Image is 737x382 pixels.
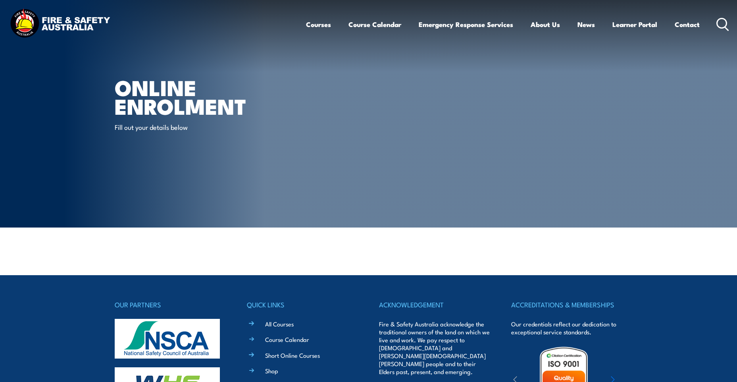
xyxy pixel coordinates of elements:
a: About Us [531,14,560,35]
a: Emergency Response Services [419,14,513,35]
p: Fill out your details below [115,122,260,131]
a: Course Calendar [265,335,309,343]
a: All Courses [265,320,294,328]
h4: OUR PARTNERS [115,299,226,310]
a: Courses [306,14,331,35]
p: Our credentials reflect our dedication to exceptional service standards. [511,320,622,336]
a: Course Calendar [348,14,401,35]
a: Short Online Courses [265,351,320,359]
h4: ACKNOWLEDGEMENT [379,299,490,310]
a: Shop [265,367,278,375]
h4: QUICK LINKS [247,299,358,310]
p: Fire & Safety Australia acknowledge the traditional owners of the land on which we live and work.... [379,320,490,376]
h1: Online Enrolment [115,78,311,115]
img: nsca-logo-footer [115,319,220,359]
a: Learner Portal [612,14,657,35]
a: News [577,14,595,35]
h4: ACCREDITATIONS & MEMBERSHIPS [511,299,622,310]
a: Contact [675,14,700,35]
